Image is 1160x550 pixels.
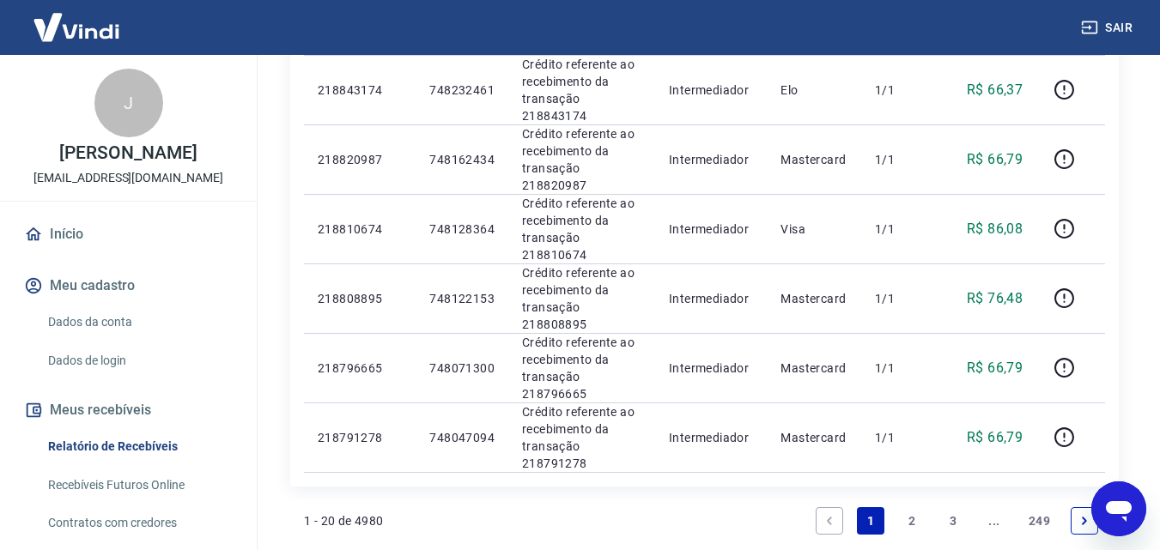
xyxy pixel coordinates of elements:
[429,221,495,238] p: 748128364
[304,512,384,529] p: 1 - 20 de 4980
[967,427,1023,448] p: R$ 66,79
[21,391,236,429] button: Meus recebíveis
[875,151,926,168] p: 1/1
[21,267,236,305] button: Meu cadastro
[967,358,1023,378] p: R$ 66,79
[522,56,641,124] p: Crédito referente ao recebimento da transação 218843174
[21,1,132,53] img: Vindi
[967,288,1023,309] p: R$ 76,48
[41,305,236,340] a: Dados da conta
[875,290,926,307] p: 1/1
[522,334,641,402] p: Crédito referente ao recebimento da transação 218796665
[898,507,926,535] a: Page 2
[429,151,495,168] p: 748162434
[33,169,223,187] p: [EMAIL_ADDRESS][DOMAIN_NAME]
[1078,12,1139,44] button: Sair
[522,403,641,472] p: Crédito referente ao recebimento da transação 218791278
[967,219,1023,239] p: R$ 86,08
[875,221,926,238] p: 1/1
[318,360,402,377] p: 218796665
[967,80,1023,100] p: R$ 66,37
[939,507,967,535] a: Page 3
[1071,507,1098,535] a: Next page
[318,82,402,99] p: 218843174
[429,82,495,99] p: 748232461
[522,264,641,333] p: Crédito referente ao recebimento da transação 218808895
[669,429,753,446] p: Intermediador
[522,125,641,194] p: Crédito referente ao recebimento da transação 218820987
[669,290,753,307] p: Intermediador
[780,429,847,446] p: Mastercard
[875,360,926,377] p: 1/1
[21,215,236,253] a: Início
[669,221,753,238] p: Intermediador
[780,360,847,377] p: Mastercard
[429,429,495,446] p: 748047094
[669,360,753,377] p: Intermediador
[875,429,926,446] p: 1/1
[41,505,236,541] a: Contratos com credores
[669,151,753,168] p: Intermediador
[59,144,197,162] p: [PERSON_NAME]
[429,360,495,377] p: 748071300
[981,507,1008,535] a: Jump forward
[816,507,843,535] a: Previous page
[780,221,847,238] p: Visa
[429,290,495,307] p: 748122153
[41,343,236,378] a: Dados de login
[318,221,402,238] p: 218810674
[1022,507,1057,535] a: Page 249
[780,151,847,168] p: Mastercard
[94,69,163,137] div: J
[780,82,847,99] p: Elo
[318,429,402,446] p: 218791278
[967,149,1023,170] p: R$ 66,79
[41,429,236,464] a: Relatório de Recebíveis
[318,151,402,168] p: 218820987
[41,468,236,503] a: Recebíveis Futuros Online
[857,507,884,535] a: Page 1 is your current page
[522,195,641,263] p: Crédito referente ao recebimento da transação 218810674
[780,290,847,307] p: Mastercard
[1091,481,1146,536] iframe: Botão para abrir a janela de mensagens
[669,82,753,99] p: Intermediador
[875,82,926,99] p: 1/1
[318,290,402,307] p: 218808895
[809,500,1105,541] ul: Pagination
